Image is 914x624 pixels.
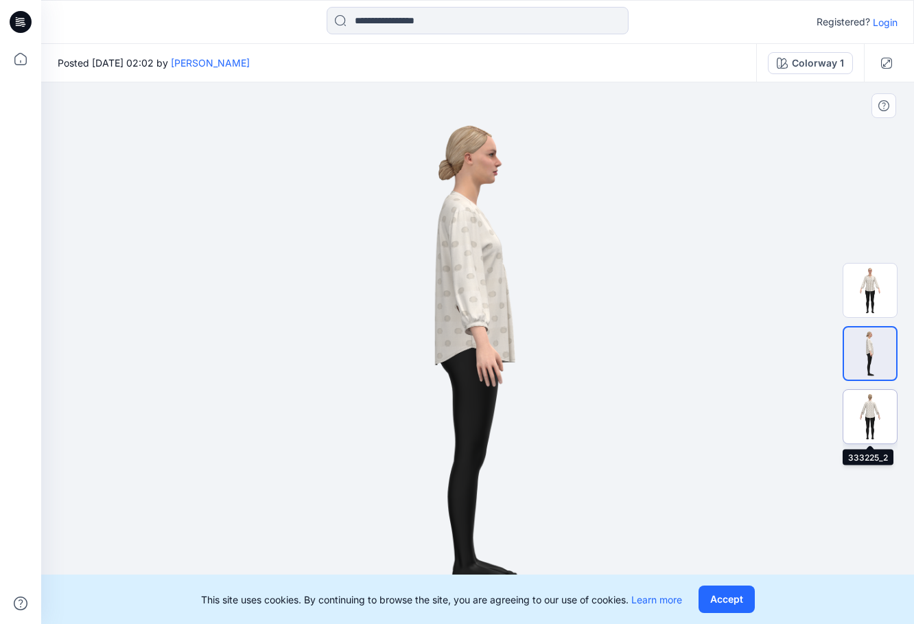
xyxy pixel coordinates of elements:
[631,594,682,605] a: Learn more
[171,57,250,69] a: [PERSON_NAME]
[792,56,844,71] div: Colorway 1
[286,82,669,624] img: eyJhbGciOiJIUzI1NiIsImtpZCI6IjAiLCJzbHQiOiJzZXMiLCJ0eXAiOiJKV1QifQ.eyJkYXRhIjp7InR5cGUiOiJzdG9yYW...
[58,56,250,70] span: Posted [DATE] 02:02 by
[817,14,870,30] p: Registered?
[201,592,682,607] p: This site uses cookies. By continuing to browse the site, you are agreeing to our use of cookies.
[844,327,896,380] img: 333225_1
[843,390,897,443] img: 333225_2
[843,264,897,317] img: 333225_0
[768,52,853,74] button: Colorway 1
[699,586,755,613] button: Accept
[873,15,898,30] p: Login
